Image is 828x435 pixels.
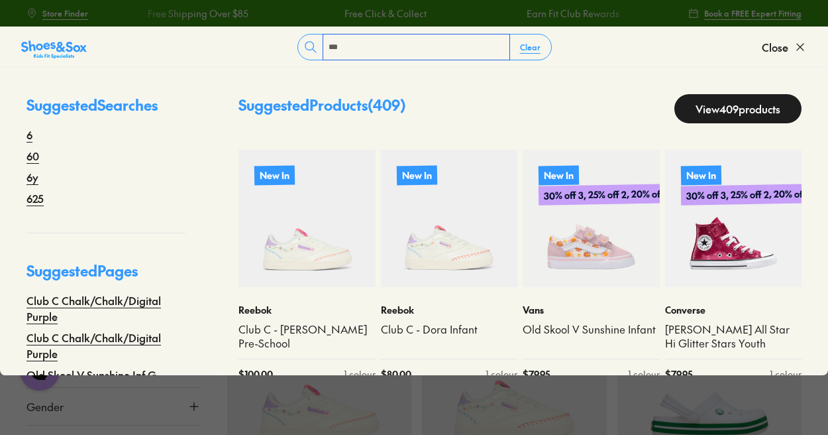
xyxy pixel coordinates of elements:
span: $ 80.00 [381,367,411,381]
a: 625 [26,190,44,206]
span: $ 100.00 [238,367,273,381]
a: Club C - Dora Infant [381,322,518,337]
a: 6 [26,127,32,143]
button: Gorgias live chat [7,5,46,44]
span: Store Finder [42,7,88,19]
p: Suggested Pages [26,260,185,292]
p: New In [254,165,295,185]
div: 1 colour [344,367,376,381]
button: Close [762,32,807,62]
a: Shoes &amp; Sox [21,36,87,58]
span: $ 79.95 [665,367,692,381]
a: 60 [26,148,39,164]
button: Clear [509,35,551,59]
a: Free Shipping Over $85 [111,7,211,21]
a: Old Skool V Sunshine Inf G Pastel Pink [26,367,185,399]
span: Gender [26,399,64,414]
p: Vans [523,303,660,317]
a: New In [238,150,376,287]
p: Suggested Products [238,94,406,123]
p: New In [539,165,579,185]
a: View409products [674,94,802,123]
a: Book a FREE Expert Fitting [688,1,802,25]
div: 1 colour [628,367,660,381]
p: New In [680,165,721,185]
a: Old Skool V Sunshine Infant [523,322,660,337]
a: Store Finder [26,1,88,25]
a: Free Click & Collect [307,7,389,21]
a: 6y [26,169,38,185]
p: Reebok [381,303,518,317]
div: 1 colour [486,367,517,381]
button: Gender [26,388,201,425]
a: New In30% off 3, 25% off 2, 20% off 1 [665,150,802,287]
span: $ 79.95 [523,367,550,381]
span: Close [762,39,788,55]
span: Book a FREE Expert Fitting [704,7,802,19]
a: Club C - [PERSON_NAME] Pre-School [238,322,376,351]
p: Reebok [238,303,376,317]
a: Club C Chalk/Chalk/Digital Purple [26,292,185,324]
p: 30% off 3, 25% off 2, 20% off 1 [680,184,816,206]
div: 1 colour [770,367,802,381]
img: SNS_Logo_Responsive.svg [21,39,87,60]
span: ( 409 ) [368,95,406,115]
p: New In [396,165,437,185]
a: Club C Chalk/Chalk/Digital Purple [26,330,185,361]
p: Converse [665,303,802,317]
a: Earn Fit Club Rewards [490,7,583,21]
p: Suggested Searches [26,94,185,127]
p: 30% off 3, 25% off 2, 20% off 1 [539,184,674,206]
a: New In30% off 3, 25% off 2, 20% off 1 [523,150,660,287]
a: [PERSON_NAME] All Star Hi Glitter Stars Youth [665,322,802,351]
a: New In [381,150,518,287]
